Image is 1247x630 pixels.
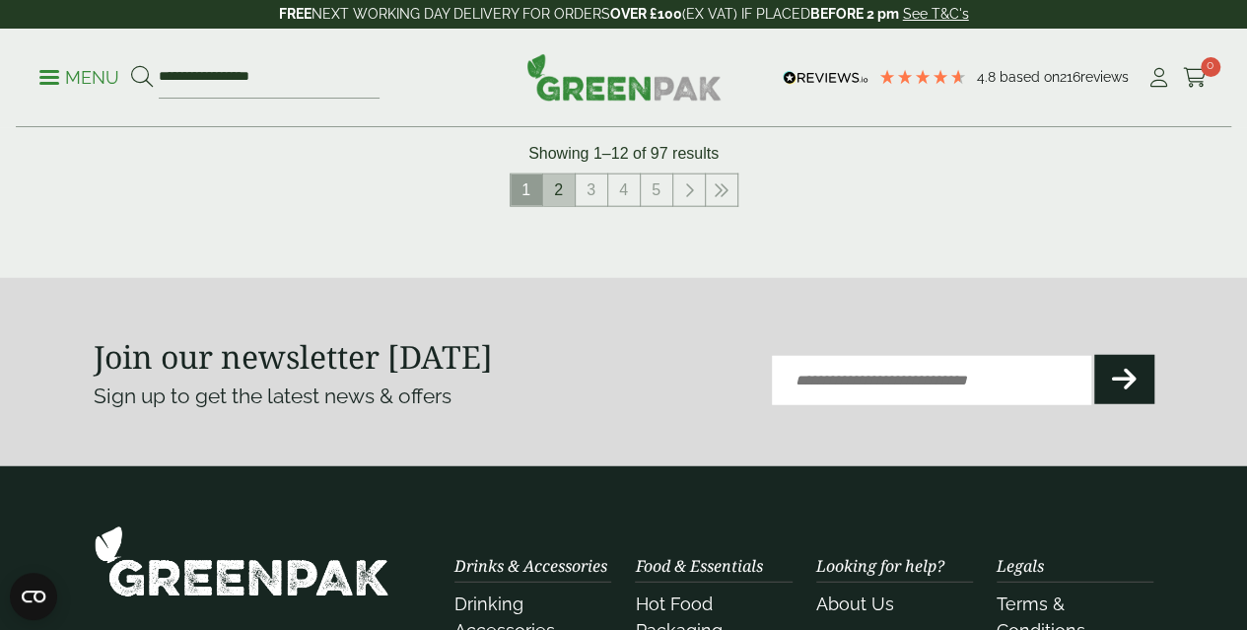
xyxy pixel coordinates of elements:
a: See T&C's [903,6,969,22]
img: REVIEWS.io [783,71,868,85]
img: GreenPak Supplies [94,525,389,597]
div: 4.79 Stars [878,68,967,86]
span: 4.8 [977,69,1000,85]
img: GreenPak Supplies [526,53,722,101]
strong: Join our newsletter [DATE] [94,335,493,378]
span: 1 [511,175,542,206]
a: 0 [1183,63,1208,93]
i: My Account [1146,68,1171,88]
strong: OVER £100 [610,6,682,22]
span: reviews [1080,69,1129,85]
span: 216 [1060,69,1080,85]
a: 4 [608,175,640,206]
p: Menu [39,66,119,90]
button: Open CMP widget [10,573,57,620]
a: About Us [816,594,894,614]
strong: BEFORE 2 pm [810,6,899,22]
a: 3 [576,175,607,206]
p: Sign up to get the latest news & offers [94,381,571,412]
i: Cart [1183,68,1208,88]
a: 2 [543,175,575,206]
a: Menu [39,66,119,86]
strong: FREE [279,6,312,22]
p: Showing 1–12 of 97 results [528,142,719,166]
a: 5 [641,175,672,206]
span: 0 [1201,57,1220,77]
span: Based on [1000,69,1060,85]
